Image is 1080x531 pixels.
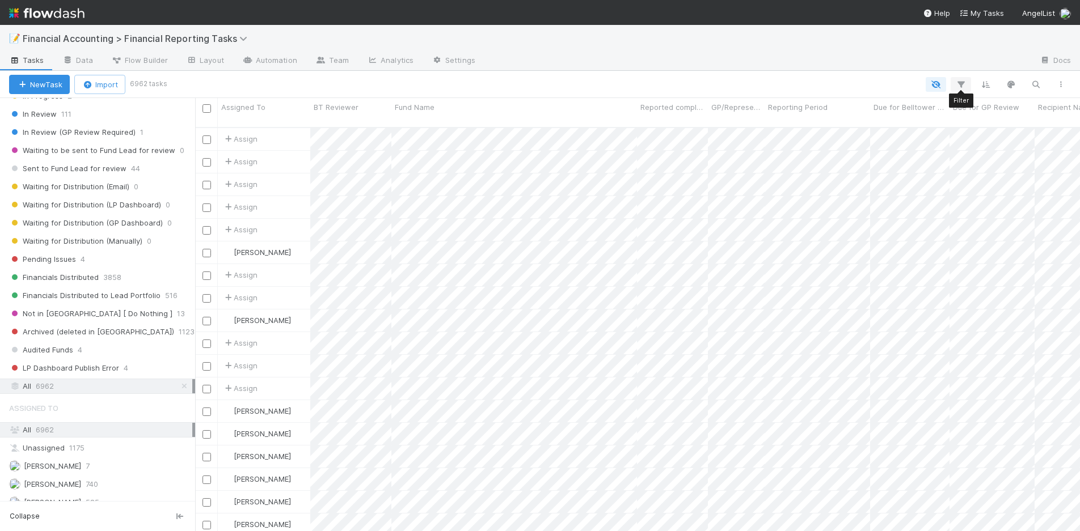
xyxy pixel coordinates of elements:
span: AngelList [1022,9,1055,18]
span: 0 [167,216,172,230]
span: Financials Distributed [9,270,99,284]
span: GP/Representative wants to review [711,101,762,113]
img: avatar_8d06466b-a936-4205-8f52-b0cc03e2a179.png [223,520,232,529]
span: Financial Accounting > Financial Reporting Tasks [23,33,253,44]
span: Assigned To [221,101,265,113]
input: Toggle Row Selected [202,339,211,348]
img: avatar_8d06466b-a936-4205-8f52-b0cc03e2a179.png [223,248,232,257]
img: avatar_c0d2ec3f-77e2-40ea-8107-ee7bdb5edede.png [1060,8,1071,19]
span: Pending Issues [9,252,76,266]
span: Assign [222,337,258,349]
span: Not in [GEOGRAPHIC_DATA] [ Do Nothing ] [9,307,172,321]
img: avatar_8d06466b-a936-4205-8f52-b0cc03e2a179.png [223,452,232,461]
span: Assign [222,201,258,213]
span: [PERSON_NAME] [234,474,291,483]
span: 585 [86,495,99,509]
span: Waiting to be sent to Fund Lead for review [9,143,175,158]
span: Assign [222,269,258,281]
span: 7 [86,459,90,473]
input: Toggle Row Selected [202,271,211,280]
span: Assign [222,224,258,235]
span: 1175 [69,441,85,455]
div: Assign [222,133,258,145]
input: Toggle Row Selected [202,158,211,167]
input: Toggle Row Selected [202,181,211,189]
span: Assign [222,292,258,303]
span: Assign [222,179,258,190]
span: In Review (GP Review Required) [9,125,136,139]
input: Toggle Row Selected [202,249,211,257]
span: 111 [61,107,71,121]
span: Assign [222,360,258,371]
input: Toggle Row Selected [202,453,211,461]
span: 0 [166,198,170,212]
span: Waiting for Distribution (Manually) [9,234,142,248]
span: Financials Distributed to Lead Portfolio [9,288,161,303]
span: Archived (deleted in [GEOGRAPHIC_DATA]) [9,325,174,339]
input: Toggle Row Selected [202,475,211,484]
button: Import [74,75,125,94]
img: avatar_fee1282a-8af6-4c79-b7c7-bf2cfad99775.png [223,429,232,438]
span: BT Reviewer [314,101,358,113]
input: Toggle Row Selected [202,407,211,416]
span: 4 [81,252,85,266]
span: Assign [222,156,258,167]
input: Toggle All Rows Selected [202,104,211,113]
span: 13 [177,307,185,321]
div: [PERSON_NAME] [222,315,291,326]
input: Toggle Row Selected [202,362,211,371]
span: Assign [222,383,258,394]
span: Audited Funds [9,343,73,357]
span: My Tasks [959,9,1004,18]
span: [PERSON_NAME] [234,248,291,257]
div: [PERSON_NAME] [222,496,291,507]
span: [PERSON_NAME] [24,498,81,507]
span: [PERSON_NAME] [234,406,291,415]
span: [PERSON_NAME] [234,520,291,529]
a: My Tasks [959,7,1004,19]
input: Toggle Row Selected [202,317,211,325]
div: [PERSON_NAME] [222,473,291,485]
span: Due for Belltower Review [874,101,947,113]
a: Analytics [358,52,423,70]
span: 6962 [36,425,54,434]
span: 1123 [179,325,195,339]
span: 3858 [103,270,121,284]
span: 740 [86,477,98,491]
a: Layout [177,52,233,70]
span: Waiting for Distribution (Email) [9,180,129,194]
span: Fund Name [395,101,434,113]
span: 0 [180,143,184,158]
input: Toggle Row Selected [202,498,211,507]
span: 6962 [36,379,54,393]
span: Waiting for Distribution (LP Dashboard) [9,198,161,212]
input: Toggle Row Selected [202,135,211,144]
input: Toggle Row Selected [202,203,211,212]
span: 4 [124,361,128,375]
img: logo-inverted-e16ddd16eac7371096b0.svg [9,3,85,23]
img: avatar_8d06466b-a936-4205-8f52-b0cc03e2a179.png [223,497,232,506]
span: Flow Builder [111,54,168,66]
span: In Review [9,107,57,121]
span: [PERSON_NAME] [234,497,291,506]
input: Toggle Row Selected [202,430,211,439]
div: [PERSON_NAME] [222,451,291,462]
div: Help [923,7,950,19]
button: NewTask [9,75,70,94]
span: 0 [147,234,151,248]
span: Reported completed by [640,101,705,113]
a: Settings [423,52,484,70]
img: avatar_fee1282a-8af6-4c79-b7c7-bf2cfad99775.png [223,316,232,325]
span: Due for GP Review [953,101,1019,113]
input: Toggle Row Selected [202,521,211,529]
input: Toggle Row Selected [202,385,211,393]
input: Toggle Row Selected [202,226,211,235]
div: [PERSON_NAME] [222,428,291,439]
